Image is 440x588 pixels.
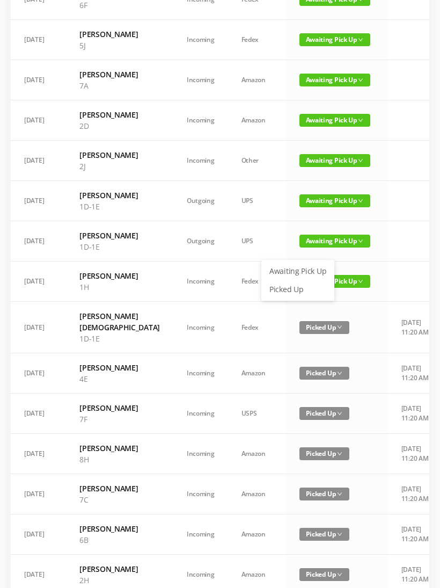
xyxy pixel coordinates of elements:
span: Awaiting Pick Up [299,33,370,46]
h6: [PERSON_NAME] [79,442,160,454]
td: [DATE] [11,100,66,141]
h6: [PERSON_NAME] [79,149,160,161]
i: icon: down [358,158,363,163]
span: Awaiting Pick Up [299,275,370,288]
td: Incoming [173,474,228,514]
span: Picked Up [299,568,349,581]
p: 7A [79,80,160,91]
h6: [PERSON_NAME] [79,362,160,373]
p: 5J [79,40,160,51]
h6: [PERSON_NAME][DEMOGRAPHIC_DATA] [79,310,160,333]
td: Incoming [173,100,228,141]
td: [DATE] [11,262,66,302]
span: Picked Up [299,528,349,541]
td: UPS [228,221,286,262]
td: Amazon [228,514,286,555]
td: Amazon [228,100,286,141]
span: Picked Up [299,407,349,420]
p: 1D-1E [79,201,160,212]
td: [DATE] [11,353,66,394]
td: Incoming [173,394,228,434]
p: 1H [79,281,160,293]
i: icon: down [337,532,342,537]
td: [DATE] [11,434,66,474]
span: Picked Up [299,321,349,334]
td: Incoming [173,262,228,302]
h6: [PERSON_NAME] [79,109,160,120]
td: Incoming [173,514,228,555]
h6: [PERSON_NAME] [79,270,160,281]
i: icon: down [337,572,342,577]
p: 4E [79,373,160,384]
i: icon: down [358,279,363,284]
span: Awaiting Pick Up [299,74,370,86]
td: Incoming [173,20,228,60]
p: 7F [79,413,160,425]
h6: [PERSON_NAME] [79,230,160,241]
p: 2J [79,161,160,172]
i: icon: down [337,491,342,497]
i: icon: down [337,324,342,330]
h6: [PERSON_NAME] [79,483,160,494]
td: [DATE] [11,181,66,221]
i: icon: down [358,77,363,83]
td: Fedex [228,262,286,302]
i: icon: down [358,198,363,204]
i: icon: down [337,411,342,416]
p: 6B [79,534,160,546]
td: [DATE] [11,20,66,60]
i: icon: down [358,118,363,123]
td: Outgoing [173,221,228,262]
span: Picked Up [299,367,349,380]
p: 1D-1E [79,333,160,344]
p: 7C [79,494,160,505]
td: Incoming [173,60,228,100]
p: 2D [79,120,160,132]
a: Picked Up [263,281,333,298]
td: Incoming [173,434,228,474]
h6: [PERSON_NAME] [79,28,160,40]
h6: [PERSON_NAME] [79,563,160,575]
h6: [PERSON_NAME] [79,69,160,80]
td: Amazon [228,434,286,474]
span: Awaiting Pick Up [299,114,370,127]
p: 1D-1E [79,241,160,252]
td: [DATE] [11,221,66,262]
td: Amazon [228,353,286,394]
a: Awaiting Pick Up [263,263,333,280]
h6: [PERSON_NAME] [79,402,160,413]
td: Amazon [228,60,286,100]
p: 2H [79,575,160,586]
td: [DATE] [11,474,66,514]
td: Incoming [173,302,228,353]
span: Awaiting Pick Up [299,194,370,207]
span: Awaiting Pick Up [299,235,370,248]
td: Fedex [228,20,286,60]
td: [DATE] [11,514,66,555]
i: icon: down [358,37,363,42]
td: Fedex [228,302,286,353]
td: [DATE] [11,302,66,353]
h6: [PERSON_NAME] [79,523,160,534]
i: icon: down [358,238,363,244]
td: Incoming [173,353,228,394]
p: 8H [79,454,160,465]
i: icon: down [337,451,342,456]
td: [DATE] [11,394,66,434]
td: Amazon [228,474,286,514]
td: Other [228,141,286,181]
i: icon: down [337,371,342,376]
td: UPS [228,181,286,221]
td: USPS [228,394,286,434]
td: [DATE] [11,141,66,181]
span: Awaiting Pick Up [299,154,370,167]
h6: [PERSON_NAME] [79,190,160,201]
td: Incoming [173,141,228,181]
td: [DATE] [11,60,66,100]
td: Outgoing [173,181,228,221]
span: Picked Up [299,447,349,460]
span: Picked Up [299,488,349,500]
